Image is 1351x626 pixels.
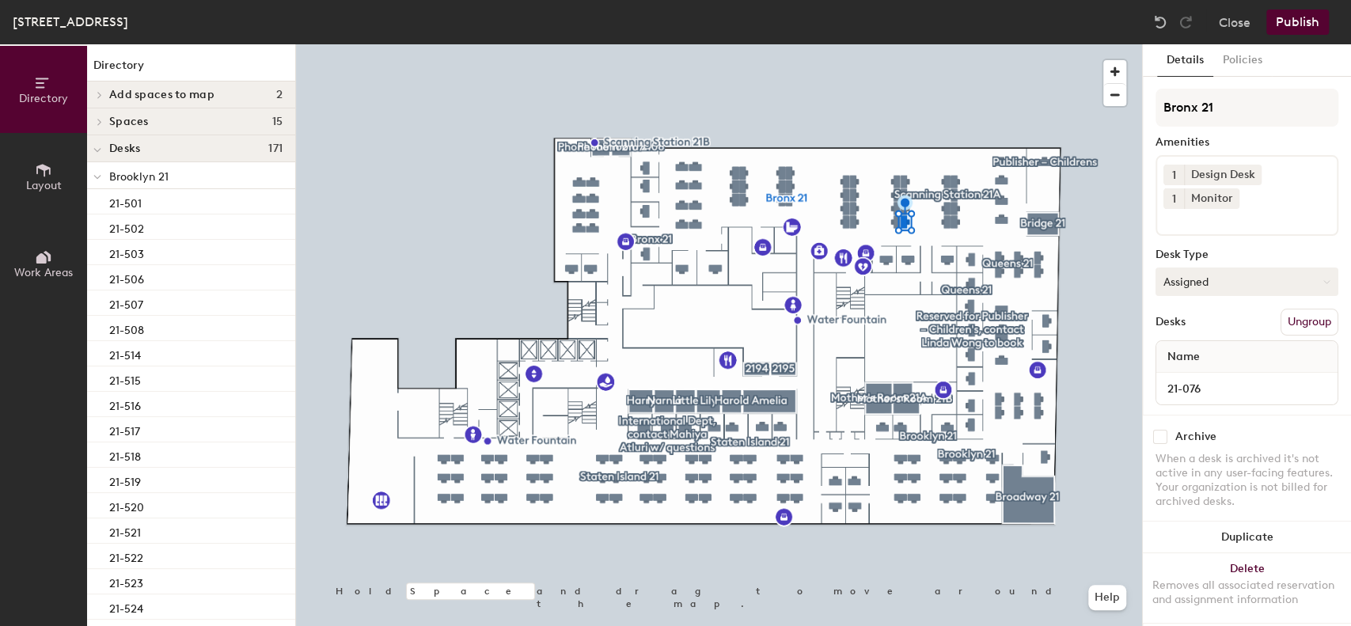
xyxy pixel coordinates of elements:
[1281,309,1338,336] button: Ungroup
[109,547,143,565] p: 21-522
[14,266,73,279] span: Work Areas
[13,12,128,32] div: [STREET_ADDRESS]
[1163,188,1184,209] button: 1
[109,572,143,590] p: 21-523
[109,243,144,261] p: 21-503
[1172,191,1176,207] span: 1
[109,268,144,286] p: 21-506
[1156,452,1338,509] div: When a desk is archived it's not active in any user-facing features. Your organization is not bil...
[1163,165,1184,185] button: 1
[1159,343,1208,371] span: Name
[1156,249,1338,261] div: Desk Type
[109,522,141,540] p: 21-521
[109,471,141,489] p: 21-519
[1152,14,1168,30] img: Undo
[1213,44,1272,77] button: Policies
[109,319,144,337] p: 21-508
[1184,188,1239,209] div: Monitor
[1172,167,1176,184] span: 1
[1088,585,1126,610] button: Help
[19,92,68,105] span: Directory
[87,57,295,82] h1: Directory
[109,142,140,155] span: Desks
[109,598,143,616] p: 21-524
[276,89,283,101] span: 2
[1219,9,1250,35] button: Close
[109,446,141,464] p: 21-518
[1178,14,1194,30] img: Redo
[109,395,141,413] p: 21-516
[109,218,144,236] p: 21-502
[109,370,141,388] p: 21-515
[109,192,142,211] p: 21-501
[1175,431,1216,443] div: Archive
[1143,553,1351,623] button: DeleteRemoves all associated reservation and assignment information
[1266,9,1329,35] button: Publish
[1143,522,1351,553] button: Duplicate
[1184,165,1262,185] div: Design Desk
[268,142,283,155] span: 171
[1157,44,1213,77] button: Details
[1156,136,1338,149] div: Amenities
[271,116,283,128] span: 15
[109,496,144,514] p: 21-520
[109,170,169,184] span: Brooklyn 21
[26,179,62,192] span: Layout
[109,116,149,128] span: Spaces
[1156,267,1338,296] button: Assigned
[109,89,214,101] span: Add spaces to map
[1156,316,1186,328] div: Desks
[109,344,141,362] p: 21-514
[109,420,140,438] p: 21-517
[109,294,143,312] p: 21-507
[1152,579,1342,607] div: Removes all associated reservation and assignment information
[1159,377,1334,400] input: Unnamed desk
